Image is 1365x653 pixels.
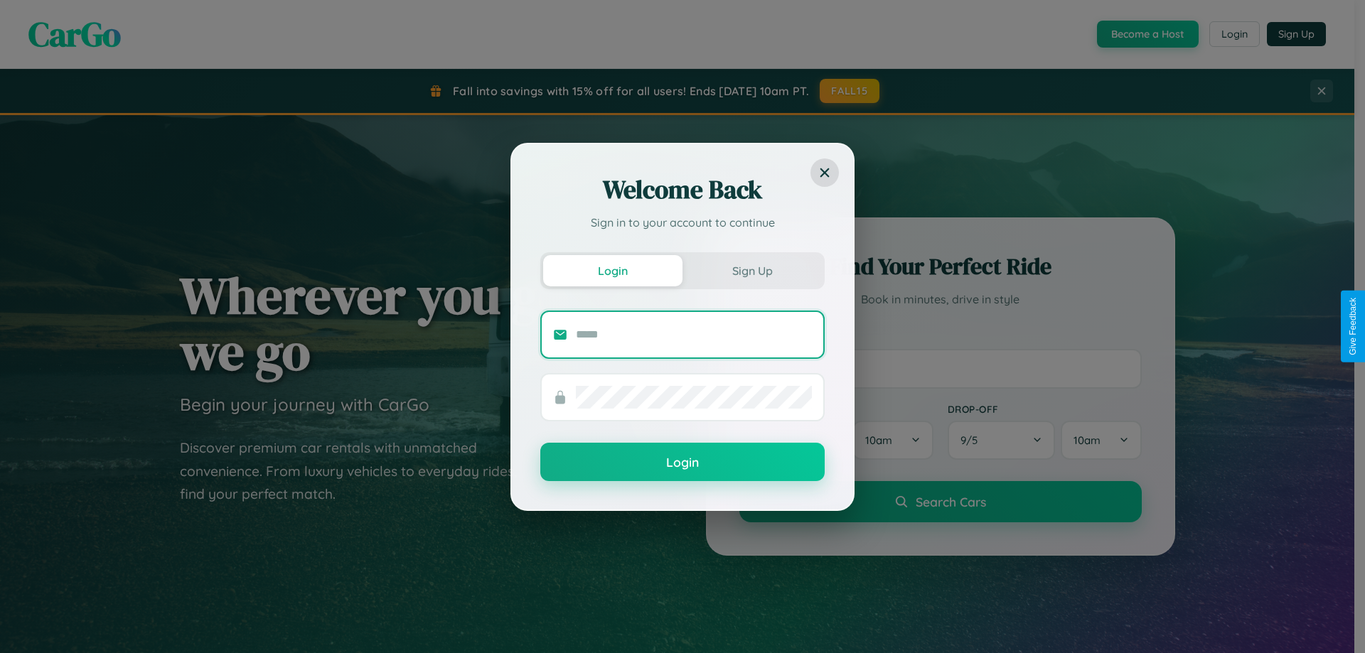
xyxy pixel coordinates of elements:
[682,255,822,286] button: Sign Up
[540,443,825,481] button: Login
[540,173,825,207] h2: Welcome Back
[543,255,682,286] button: Login
[540,214,825,231] p: Sign in to your account to continue
[1348,298,1358,355] div: Give Feedback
